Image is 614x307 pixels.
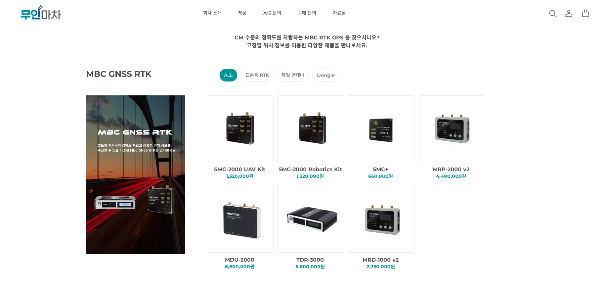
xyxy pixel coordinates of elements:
span: 1,320,000원 [297,173,324,179]
span: 2,750,000원 [367,264,395,270]
img: 6483618fc6c74fd86d4df014c1d99106.png [213,191,270,247]
span: 6,600,000원 [295,264,325,270]
span: 660,000원 [368,173,393,179]
span: MRP-2000 v2 [433,166,469,173]
span: SMC-2000 Robotics Kit [279,166,342,173]
span: 1,320,000원 [226,173,253,179]
li: 듀얼 안테나 [277,68,309,82]
img: f8268eb516eb82712c4b199d88f6799e.png [354,100,411,157]
img: 9b9ab8696318a90dfe4e969267b5ed87.png [424,100,481,157]
li: 드론용 RTK [241,68,274,82]
li: ALL [219,69,238,82]
li: Dongle [312,69,340,82]
span: SMC+ [373,166,388,173]
img: 74693795f3d35c287560ef585fd79621.png [354,191,411,247]
img: dd1389de6ba74b56ed1c86d804b0ca77.png [284,100,340,157]
img: main_GNSS_RTK.png [86,95,185,254]
span: MDU-2000 [225,257,254,263]
span: 4,400,000원 [436,173,466,179]
span: 6,600,000원 [225,264,254,270]
img: 29e1ed50bec2d2c3d08ab21b2fffb945.png [284,191,340,247]
div: CM 수준의 정확도를 자랑하는 MBC RTK GPS 를 찾으시나요? 고정밀 위치 정보를 이용한 다양한 제품을 만나보세요. [24,33,590,49]
span: TDR-3000 [296,257,324,263]
span: MBC GNSS RTK [86,69,169,79]
span: SMC-2000 UAV Kit [214,166,265,173]
span: MRD-1000 v2 [363,257,399,263]
img: 1ee78b6ef8b89e123d6f4d8a617f2cc2.png [213,100,270,157]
